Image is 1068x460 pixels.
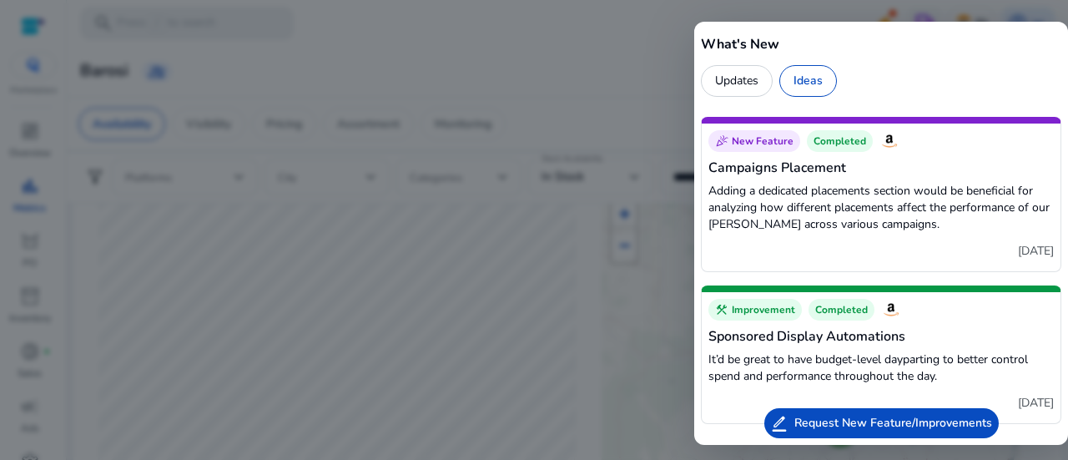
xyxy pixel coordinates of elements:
[708,183,1054,233] p: Adding a dedicated placements section would be beneficial for analyzing how different placements ...
[814,134,866,148] span: Completed
[701,34,1061,54] h5: What's New
[732,134,793,148] span: New Feature
[708,243,1054,260] p: [DATE]
[708,158,1054,178] h5: Campaigns Placement
[879,131,899,151] img: Amazon
[779,65,837,97] div: Ideas
[708,351,1054,385] p: It’d be great to have budget-level dayparting to better control spend and performance throughout ...
[815,303,868,316] span: Completed
[715,303,728,316] span: construction
[794,415,992,432] span: Request New Feature/Improvements
[881,300,901,320] img: Amazon
[732,303,795,316] span: Improvement
[708,326,1054,346] h5: Sponsored Display Automations
[701,65,773,97] div: Updates
[715,134,728,148] span: celebration
[708,395,1054,412] p: [DATE]
[771,415,788,432] span: border_color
